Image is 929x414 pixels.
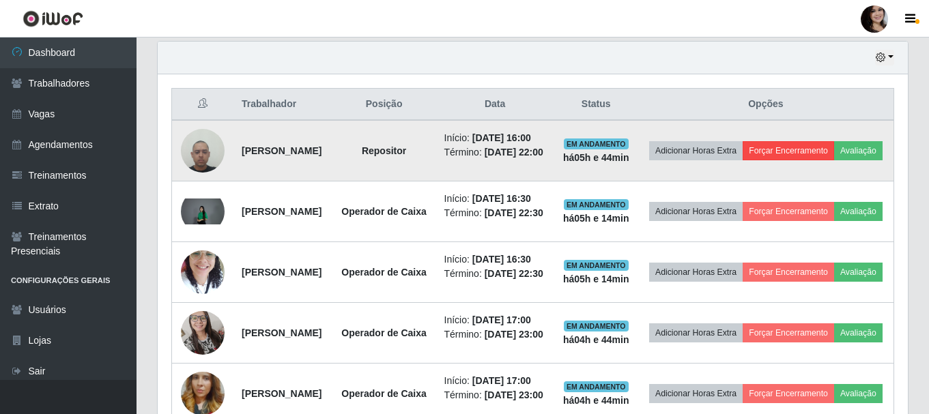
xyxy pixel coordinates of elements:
[743,263,834,282] button: Forçar Encerramento
[743,141,834,160] button: Forçar Encerramento
[444,267,546,281] li: Término:
[472,132,531,143] time: [DATE] 16:00
[834,323,883,342] button: Avaliação
[485,329,543,340] time: [DATE] 23:00
[436,89,554,121] th: Data
[444,388,546,402] li: Término:
[564,138,629,149] span: EM ANDAMENTO
[563,152,629,163] strong: há 05 h e 44 min
[649,323,743,342] button: Adicionar Horas Extra
[362,145,406,156] strong: Repositor
[444,206,546,220] li: Término:
[444,252,546,267] li: Início:
[444,327,546,342] li: Término:
[242,267,321,278] strong: [PERSON_NAME]
[564,381,629,392] span: EM ANDAMENTO
[649,384,743,403] button: Adicionar Horas Extra
[181,243,225,301] img: 1739952008601.jpeg
[563,273,629,284] strong: há 05 h e 14 min
[834,202,883,221] button: Avaliação
[181,121,225,179] img: 1693507860054.jpeg
[743,202,834,221] button: Forçar Encerramento
[834,384,883,403] button: Avaliação
[563,213,629,224] strong: há 05 h e 14 min
[485,207,543,218] time: [DATE] 22:30
[233,89,332,121] th: Trabalhador
[332,89,436,121] th: Posição
[242,327,321,338] strong: [PERSON_NAME]
[743,323,834,342] button: Forçar Encerramento
[242,145,321,156] strong: [PERSON_NAME]
[834,141,883,160] button: Avaliação
[485,268,543,279] time: [DATE] 22:30
[181,304,225,362] img: 1672061092680.jpeg
[472,375,531,386] time: [DATE] 17:00
[341,388,427,399] strong: Operador de Caixa
[444,145,546,160] li: Término:
[472,254,531,265] time: [DATE] 16:30
[743,384,834,403] button: Forçar Encerramento
[472,193,531,204] time: [DATE] 16:30
[472,314,531,325] time: [DATE] 17:00
[444,131,546,145] li: Início:
[649,202,743,221] button: Adicionar Horas Extra
[341,206,427,217] strong: Operador de Caixa
[444,313,546,327] li: Início:
[649,141,743,160] button: Adicionar Horas Extra
[485,147,543,158] time: [DATE] 22:00
[181,198,225,224] img: 1758553448636.jpeg
[341,327,427,338] strong: Operador de Caixa
[649,263,743,282] button: Adicionar Horas Extra
[564,260,629,271] span: EM ANDAMENTO
[563,395,629,406] strong: há 04 h e 44 min
[563,334,629,345] strong: há 04 h e 44 min
[242,206,321,217] strong: [PERSON_NAME]
[554,89,638,121] th: Status
[444,374,546,388] li: Início:
[23,10,83,27] img: CoreUI Logo
[341,267,427,278] strong: Operador de Caixa
[834,263,883,282] button: Avaliação
[564,321,629,331] span: EM ANDAMENTO
[242,388,321,399] strong: [PERSON_NAME]
[485,389,543,400] time: [DATE] 23:00
[638,89,894,121] th: Opções
[444,192,546,206] li: Início:
[564,199,629,210] span: EM ANDAMENTO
